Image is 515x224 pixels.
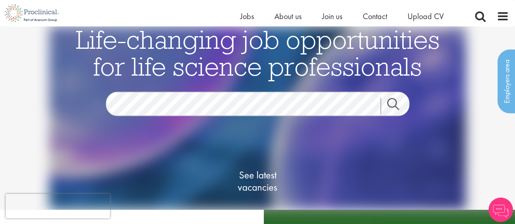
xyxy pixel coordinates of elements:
[381,98,416,114] a: Job search submit button
[408,11,444,22] a: Upload CV
[49,26,466,210] img: candidate home
[274,11,302,22] a: About us
[6,194,110,218] iframe: reCAPTCHA
[240,11,254,22] a: Jobs
[322,11,342,22] a: Join us
[76,23,440,83] span: Life-changing job opportunities for life science professionals
[489,198,513,222] img: Chatbot
[217,169,298,194] span: See latest vacancies
[363,11,387,22] a: Contact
